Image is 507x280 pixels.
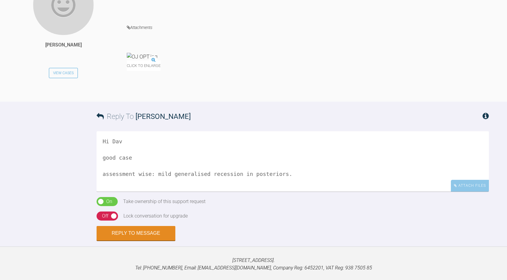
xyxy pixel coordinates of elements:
h4: Attachments [127,24,489,31]
div: Take ownership of this support request [123,198,206,205]
span: Click to enlarge [127,60,161,71]
div: Off [102,212,108,220]
a: View Cases [49,68,78,78]
img: OJ OPT.jpg [127,53,158,60]
textarea: Hi Dav good case assessment wise: mild generalised recession in posteriors. [97,131,489,192]
div: On [106,198,112,205]
span: [PERSON_NAME] [136,112,191,121]
div: [PERSON_NAME] [45,41,82,49]
p: [STREET_ADDRESS]. Tel: [PHONE_NUMBER], Email: [EMAIL_ADDRESS][DOMAIN_NAME], Company Reg: 6452201,... [10,256,497,272]
div: Attach Files [451,180,489,192]
div: Lock conversation for upgrade [123,212,188,220]
button: Reply to Message [97,226,175,240]
h3: Reply To [97,111,191,122]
